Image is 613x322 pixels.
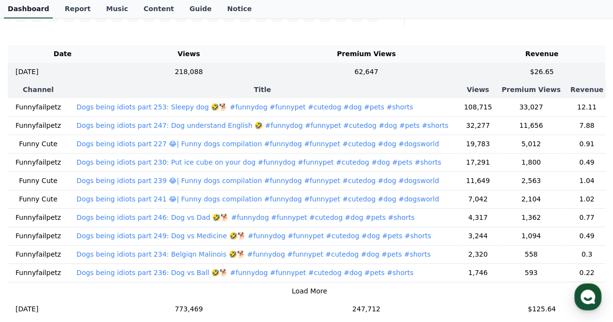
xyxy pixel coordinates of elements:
td: 19,783 [456,135,500,153]
td: 12.11 [563,98,611,117]
td: 2,320 [456,245,500,263]
button: Dogs being idiots part 227 😂| Funny dogs compilation #funnydog #funnypet #cutedog #dog #dogsworld [77,139,439,149]
th: Views [117,45,260,63]
td: 558 [500,245,563,263]
td: 7,042 [456,190,500,208]
td: Funnyfailpetz [8,245,69,263]
td: Funnyfailpetz [8,98,69,117]
td: 1,746 [456,263,500,282]
button: Dogs being idiots part 234: Belgiqn Malinois 🤣🐕 #funnydog #funnypet #cutedog #dog #pets #shorts [77,249,431,259]
td: 247,712 [260,300,472,318]
td: 7.88 [563,116,611,135]
p: [DATE] [16,304,38,314]
button: Dogs being idiots part 239 😂| Funny dogs compilation #funnydog #funnypet #cutedog #dog #dogsworld [77,176,439,185]
th: Views [456,81,500,98]
button: Dogs being idiots part 247: Dog understand English 🤣 #funnydog #funnypet #cutedog #dog #pets #shorts [77,121,448,130]
td: 1.04 [563,171,611,190]
a: Home [3,242,64,266]
td: Funnyfailpetz [8,153,69,171]
td: 2,104 [500,190,563,208]
span: Settings [143,256,167,264]
td: 0.22 [563,263,611,282]
td: Funnyfailpetz [8,227,69,245]
td: 0.3 [563,245,611,263]
td: Funnyfailpetz [8,208,69,227]
td: 2,563 [500,171,563,190]
button: Dogs being idiots part 230: Put ice cube on your dog #funnydog #funnypet #cutedog #dog #pets #shorts [77,157,441,167]
td: 218,088 [117,63,260,81]
td: 33,027 [500,98,563,117]
th: Premium Views [500,81,563,98]
button: Load More [292,286,327,296]
td: 32,277 [456,116,500,135]
th: Revenue [472,45,611,63]
td: 1,094 [500,227,563,245]
td: 773,469 [117,300,260,318]
td: 17,291 [456,153,500,171]
td: 0.91 [563,135,611,153]
td: 593 [500,263,563,282]
td: 3,244 [456,227,500,245]
a: Messages [64,242,125,266]
td: 1,362 [500,208,563,227]
button: Dogs being idiots part 241 😂| Funny dogs compilation #funnydog #funnypet #cutedog #dog #dogsworld [77,194,439,204]
button: Dogs being idiots part 249: Dog vs Medicine 🤣🐕 #funnydog #funnypet #cutedog #dog #pets #shorts [77,231,431,241]
button: Dogs being idiots part 246: Dog vs Dad 🤣🐕 #funnydog #funnypet #cutedog #dog #pets #shorts [77,213,414,222]
th: Revenue [563,81,611,98]
td: 5,012 [500,135,563,153]
span: Home [25,256,42,264]
th: Channel [8,81,69,98]
th: Title [69,81,456,98]
td: $125.64 [472,300,611,318]
td: 11,649 [456,171,500,190]
td: 108,715 [456,98,500,117]
a: Settings [125,242,186,266]
td: 1,800 [500,153,563,171]
td: Funnyfailpetz [8,263,69,282]
td: Funny Cute [8,135,69,153]
td: Funny Cute [8,190,69,208]
th: Date [8,45,117,63]
td: 62,647 [260,63,472,81]
button: Dogs being idiots part 236: Dog vs Ball 🤣🐕 #funnydog #funnypet #cutedog #dog #pets #shorts [77,268,413,277]
span: Messages [80,257,109,264]
th: Premium Views [260,45,472,63]
button: Dogs being idiots part 253: Sleepy dog 🤣🐕 #funnydog #funnypet #cutedog #dog #pets #shorts [77,102,413,112]
td: Funny Cute [8,171,69,190]
td: 0.49 [563,227,611,245]
td: 0.77 [563,208,611,227]
td: 11,656 [500,116,563,135]
td: Funnyfailpetz [8,116,69,135]
td: 0.49 [563,153,611,171]
p: [DATE] [16,67,38,77]
td: 1.02 [563,190,611,208]
td: 4,317 [456,208,500,227]
td: $26.65 [472,63,611,81]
